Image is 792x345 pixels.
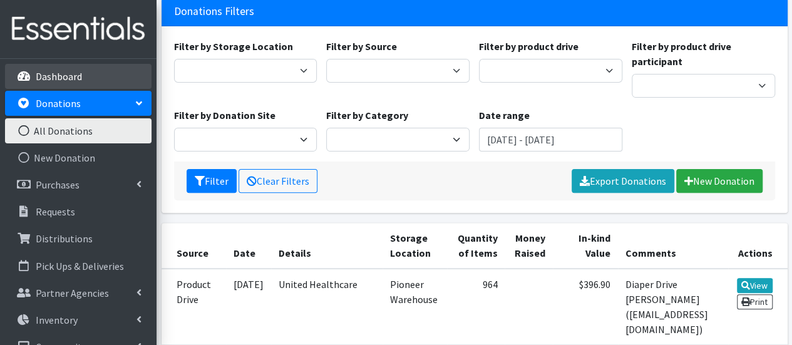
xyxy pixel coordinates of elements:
[618,269,728,345] td: Diaper Drive [PERSON_NAME] ([EMAIL_ADDRESS][DOMAIN_NAME])
[271,269,383,345] td: United Healthcare
[174,39,293,54] label: Filter by Storage Location
[447,223,505,269] th: Quantity of Items
[36,97,81,110] p: Donations
[174,5,254,18] h3: Donations Filters
[226,269,271,345] td: [DATE]
[36,287,109,299] p: Partner Agencies
[618,223,728,269] th: Comments
[5,91,152,116] a: Donations
[162,223,226,269] th: Source
[553,269,618,345] td: $396.90
[5,172,152,197] a: Purchases
[36,205,75,218] p: Requests
[36,70,82,83] p: Dashboard
[187,169,237,193] button: Filter
[737,278,773,293] a: View
[162,269,226,345] td: Product Drive
[572,169,674,193] a: Export Donations
[479,39,579,54] label: Filter by product drive
[271,223,383,269] th: Details
[5,145,152,170] a: New Donation
[5,307,152,332] a: Inventory
[728,223,788,269] th: Actions
[553,223,618,269] th: In-kind Value
[383,223,447,269] th: Storage Location
[5,118,152,143] a: All Donations
[36,232,93,245] p: Distributions
[36,178,80,191] p: Purchases
[479,108,530,123] label: Date range
[632,39,775,69] label: Filter by product drive participant
[326,39,397,54] label: Filter by Source
[5,254,152,279] a: Pick Ups & Deliveries
[5,281,152,306] a: Partner Agencies
[383,269,447,345] td: Pioneer Warehouse
[5,8,152,50] img: HumanEssentials
[676,169,763,193] a: New Donation
[36,260,124,272] p: Pick Ups & Deliveries
[326,108,408,123] label: Filter by Category
[226,223,271,269] th: Date
[5,199,152,224] a: Requests
[737,294,773,309] a: Print
[479,128,622,152] input: January 1, 2011 - December 31, 2011
[36,314,78,326] p: Inventory
[174,108,275,123] label: Filter by Donation Site
[447,269,505,345] td: 964
[505,223,552,269] th: Money Raised
[5,64,152,89] a: Dashboard
[5,226,152,251] a: Distributions
[239,169,317,193] a: Clear Filters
